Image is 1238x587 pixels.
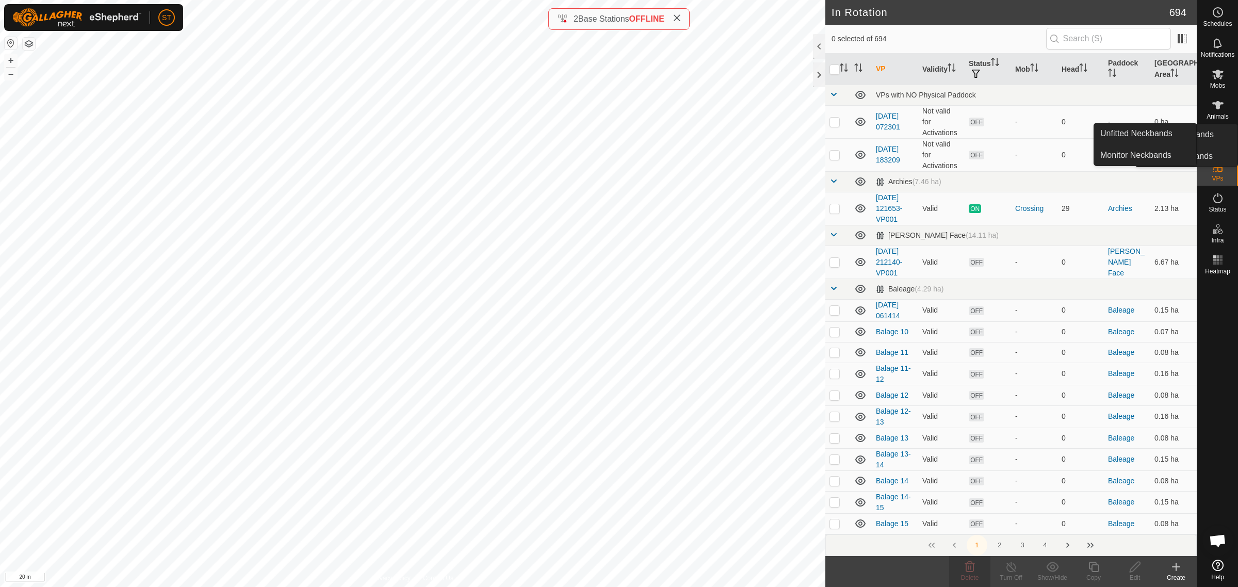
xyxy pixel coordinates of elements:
[1094,145,1196,166] a: Monitor Neckbands
[1150,428,1197,448] td: 0.08 ha
[1030,65,1038,73] p-sorticon: Activate to sort
[969,391,984,400] span: OFF
[1209,206,1226,213] span: Status
[876,493,911,512] a: Balage 14-15
[876,364,911,383] a: Balage 11-12
[961,574,979,581] span: Delete
[1150,385,1197,405] td: 0.08 ha
[1150,363,1197,385] td: 0.16 ha
[1104,105,1150,138] td: -
[876,328,908,336] a: Balage 10
[969,328,984,336] span: OFF
[1150,448,1197,470] td: 0.15 ha
[1211,237,1224,243] span: Infra
[5,54,17,67] button: +
[991,59,999,68] p-sorticon: Activate to sort
[969,258,984,267] span: OFF
[1150,534,1197,556] td: 0.16 ha
[918,138,965,171] td: Not valid for Activations
[969,348,984,357] span: OFF
[1150,513,1197,534] td: 0.08 ha
[918,448,965,470] td: Valid
[1150,342,1197,363] td: 0.08 ha
[876,434,908,442] a: Balage 13
[1108,369,1134,378] a: Baleage
[1114,573,1155,582] div: Edit
[1012,535,1033,556] button: 3
[1073,573,1114,582] div: Copy
[1108,434,1134,442] a: Baleage
[876,193,902,223] a: [DATE] 121653-VP001
[918,491,965,513] td: Valid
[1015,390,1053,401] div: -
[1057,385,1104,405] td: 0
[876,477,908,485] a: Balage 14
[1150,299,1197,321] td: 0.15 ha
[1108,328,1134,336] a: Baleage
[876,231,999,240] div: [PERSON_NAME] Face
[1108,204,1132,213] a: Archies
[969,434,984,443] span: OFF
[969,519,984,528] span: OFF
[854,65,862,73] p-sorticon: Activate to sort
[1057,491,1104,513] td: 0
[1108,70,1116,78] p-sorticon: Activate to sort
[918,105,965,138] td: Not valid for Activations
[1015,305,1053,316] div: -
[872,54,918,85] th: VP
[876,348,908,356] a: Balage 11
[1170,70,1179,78] p-sorticon: Activate to sort
[1080,535,1101,556] button: Last Page
[918,428,965,448] td: Valid
[162,12,171,23] span: ST
[876,247,902,277] a: [DATE] 212140-VP001
[876,177,941,186] div: Archies
[23,38,35,50] button: Map Layers
[1057,321,1104,342] td: 0
[1094,123,1196,144] li: Unfitted Neckbands
[1015,454,1053,465] div: -
[918,534,965,556] td: Valid
[1108,247,1145,277] a: [PERSON_NAME] Face
[1108,498,1134,506] a: Baleage
[1057,246,1104,279] td: 0
[918,246,965,279] td: Valid
[1104,54,1150,85] th: Paddock
[1015,411,1053,422] div: -
[1057,470,1104,491] td: 0
[915,285,943,293] span: (4.29 ha)
[574,14,578,23] span: 2
[876,301,900,320] a: [DATE] 061414
[1150,54,1197,85] th: [GEOGRAPHIC_DATA] Area
[1032,573,1073,582] div: Show/Hide
[990,573,1032,582] div: Turn Off
[1057,192,1104,225] td: 29
[1150,321,1197,342] td: 0.07 ha
[629,14,664,23] span: OFFLINE
[1057,534,1104,556] td: 0
[1015,433,1053,444] div: -
[918,299,965,321] td: Valid
[578,14,629,23] span: Base Stations
[1035,535,1055,556] button: 4
[1108,412,1134,420] a: Baleage
[876,407,911,426] a: Balage 12-13
[1011,54,1057,85] th: Mob
[1057,428,1104,448] td: 0
[967,535,987,556] button: 1
[918,470,965,491] td: Valid
[918,513,965,534] td: Valid
[969,370,984,379] span: OFF
[1150,470,1197,491] td: 0.08 ha
[918,363,965,385] td: Valid
[918,405,965,428] td: Valid
[876,391,908,399] a: Balage 12
[1210,83,1225,89] span: Mobs
[1150,105,1197,138] td: 0 ha
[876,450,911,469] a: Balage 13-14
[1057,513,1104,534] td: 0
[1203,21,1232,27] span: Schedules
[840,65,848,73] p-sorticon: Activate to sort
[969,455,984,464] span: OFF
